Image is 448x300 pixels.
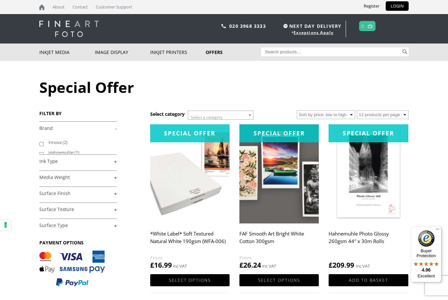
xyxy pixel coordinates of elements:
[283,24,288,28] img: time.svg
[206,44,261,61] a: Offers
[39,222,117,229] a: +
[39,21,99,37] img: logo-white.svg
[39,77,409,97] h1: Special Offer
[386,1,409,11] a: LOGIN
[411,227,441,282] button: Trusted Shops TrustmarkBuyer Protection4.96Excellent
[329,124,408,270] a: Special OfferHahnemuhle Photo Glossy 260gsm 44″ x 30m Rolls £209.99 inc VAT
[63,139,68,145] span: (2)
[39,251,105,287] img: PAYMENT OPTIONS
[239,124,319,223] img: FAF Smooth Art Bright White Cotton 300gsm
[239,260,261,270] bdi: 26.24
[39,174,117,181] a: +
[297,110,355,119] select: Shop order
[150,228,230,254] h2: *White Label* Soft Textured Natural White 190gsm (WFA-006)
[411,274,441,279] p: Excellent
[150,124,230,270] a: Special Offer*White Label* Soft Textured Natural White 190gsm (WFA-006) £16.99
[282,22,341,30] span: NEXT DAY DELIVERY
[95,44,150,61] a: Image Display
[229,23,266,29] a: 020 3968 3333
[411,248,441,258] p: Buyer Protection
[368,24,373,28] img: basket.svg
[39,158,117,165] a: +
[191,115,222,120] span: Select a category
[239,228,319,254] h2: FAF Smooth Art Bright White Cotton 300gsm
[329,274,408,286] a: Add to basket: “Hahnemuhle Photo Glossy 260gsm 44" x 30m Rolls”
[74,150,79,155] span: (1)
[150,260,172,270] bdi: 16.99
[150,274,230,286] a: Select options for “*White Label* Soft Textured Natural White 190gsm (WFA-006)”
[150,124,230,142] div: Special Offer
[239,124,319,270] a: Special OfferFAF Smooth Art Bright White Cotton 300gsm £26.24
[39,239,117,246] h3: PAYMENT OPTIONS
[39,154,117,168] h4: Ink Type
[39,203,117,216] h4: Surface Texture
[329,124,408,223] img: Hahnemuhle Photo Glossy 260gsm 44" x 30m Rolls
[239,124,319,142] div: Special Offer
[49,137,111,148] label: Innova
[39,44,95,61] a: Inkjet Media
[39,121,117,134] h4: Brand
[356,262,370,270] strong: inc VAT
[401,47,409,56] button: Search
[150,111,185,117] h3: Select category
[39,110,117,116] h3: FILTER BY
[49,148,111,158] label: Hahnemuhle
[361,21,364,31] a: 0
[39,219,117,232] h4: Surface Type
[39,170,117,184] h4: Media Weight
[150,44,206,61] a: Inkjet Printers
[329,124,408,142] div: Special Offer
[418,230,435,247] img: Trusted Shops Trustmark
[239,260,243,270] span: £
[150,124,230,223] img: *White Label* Soft Textured Natural White 190gsm (WFA-006)
[150,260,154,270] span: £
[294,30,334,35] a: Exceptions Apply
[422,267,431,273] span: 4.96
[329,260,354,270] bdi: 209.99
[329,260,333,270] span: £
[261,47,401,56] input: Search products…
[434,227,441,235] button: Menu
[359,1,384,11] a: Register
[239,274,319,286] a: Select options for “FAF Smooth Art Bright White Cotton 300gsm”
[39,206,117,213] a: +
[39,190,117,197] a: +
[39,125,117,132] a: -
[329,228,408,254] h2: Hahnemuhle Photo Glossy 260gsm 44″ x 30m Rolls
[221,24,226,28] img: phone.svg
[39,186,117,200] h4: Surface Finish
